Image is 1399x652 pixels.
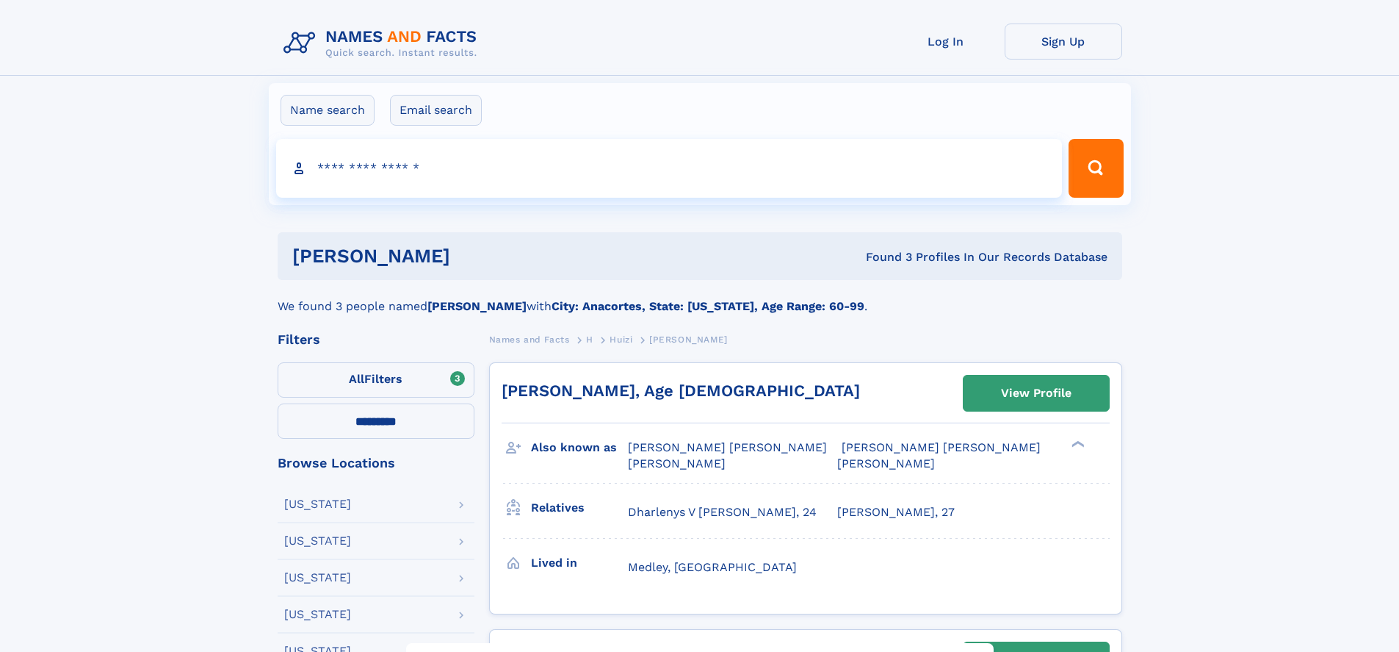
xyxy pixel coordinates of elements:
[1068,440,1085,449] div: ❯
[586,330,593,348] a: H
[628,504,817,520] a: Dharlenys V [PERSON_NAME], 24
[278,280,1122,315] div: We found 3 people named with .
[531,495,628,520] h3: Relatives
[278,456,474,470] div: Browse Locations
[586,334,593,345] span: H
[628,560,797,574] span: Medley, [GEOGRAPHIC_DATA]
[390,95,482,126] label: Email search
[1069,139,1123,198] button: Search Button
[887,24,1005,60] a: Log In
[284,572,351,584] div: [US_STATE]
[1001,376,1071,410] div: View Profile
[552,299,864,313] b: City: Anacortes, State: [US_STATE], Age Range: 60-99
[1005,24,1122,60] a: Sign Up
[278,362,474,398] label: Filters
[284,498,351,510] div: [US_STATE]
[964,376,1109,411] a: View Profile
[276,139,1063,198] input: search input
[284,535,351,547] div: [US_STATE]
[610,330,632,348] a: Huizi
[281,95,375,126] label: Name search
[610,334,632,345] span: Huizi
[658,249,1107,265] div: Found 3 Profiles In Our Records Database
[278,24,489,63] img: Logo Names and Facts
[531,435,628,460] h3: Also known as
[837,456,935,470] span: [PERSON_NAME]
[531,551,628,576] h3: Lived in
[427,299,527,313] b: [PERSON_NAME]
[502,381,860,400] a: [PERSON_NAME], Age [DEMOGRAPHIC_DATA]
[349,372,364,386] span: All
[837,504,955,520] a: [PERSON_NAME], 27
[628,440,827,454] span: [PERSON_NAME] [PERSON_NAME]
[489,330,570,348] a: Names and Facts
[284,609,351,620] div: [US_STATE]
[628,456,726,470] span: [PERSON_NAME]
[842,440,1041,454] span: [PERSON_NAME] [PERSON_NAME]
[649,334,728,345] span: [PERSON_NAME]
[278,333,474,346] div: Filters
[292,247,658,265] h1: [PERSON_NAME]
